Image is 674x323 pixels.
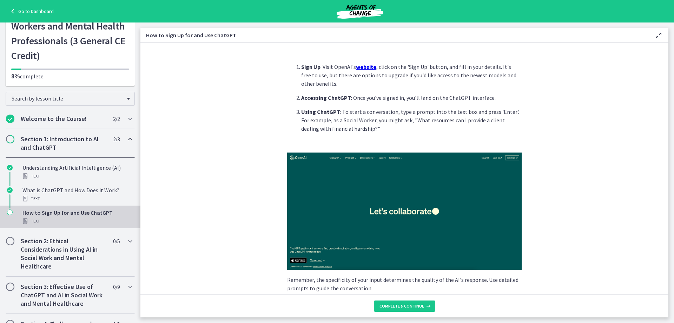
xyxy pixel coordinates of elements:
div: Text [22,194,132,203]
div: Text [22,172,132,180]
h3: How to Sign Up for and Use ChatGPT [146,31,643,39]
div: Text [22,217,132,225]
div: Understanding Artificial Intelligence (AI) [22,163,132,180]
p: Remember, the specificity of your input determines the quality of the AI's response. Use detailed... [287,276,522,292]
span: Complete & continue [379,303,424,309]
strong: Sign Up [301,63,321,70]
div: Search by lesson title [6,92,135,106]
i: Completed [7,165,13,170]
a: website [356,63,376,70]
i: Completed [6,115,14,123]
p: : Visit OpenAI's , click on the 'Sign Up' button, and fill in your details. It's free to use, but... [301,63,522,88]
i: Completed [7,187,13,193]
button: Complete & continue [374,301,435,312]
div: What is ChatGPT and How Does it Work? [22,186,132,203]
span: 0 / 9 [113,283,120,291]
span: 2 / 3 [113,135,120,143]
h2: Section 1: Introduction to AI and ChatGPT [21,135,106,152]
p: complete [11,72,129,80]
span: 0 / 5 [113,237,120,245]
h2: Section 2: Ethical Considerations in Using AI in Social Work and Mental Healthcare [21,237,106,271]
span: 8% [11,72,20,80]
p: : Once you've signed in, you'll land on the ChatGPT interface. [301,93,522,102]
strong: Accessing ChatGPT [301,94,351,101]
div: How to Sign Up for and Use ChatGPT [22,208,132,225]
p: : To start a conversation, type a prompt into the text box and press 'Enter'. For example, as a S... [301,108,522,133]
span: Search by lesson title [12,95,123,102]
img: Agents of Change Social Work Test Prep [318,3,402,20]
h1: ChatGPT and AI for Social Workers and Mental Health Professionals (3 General CE Credit) [11,4,129,63]
a: Go to Dashboard [8,7,54,15]
img: Screen_Shot_2023-06-25_at_12.26.29_PM.png [287,153,522,270]
h2: Section 3: Effective Use of ChatGPT and AI in Social Work and Mental Healthcare [21,283,106,308]
h2: Welcome to the Course! [21,115,106,123]
strong: Using ChatGPT [301,108,340,115]
span: 2 / 2 [113,115,120,123]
